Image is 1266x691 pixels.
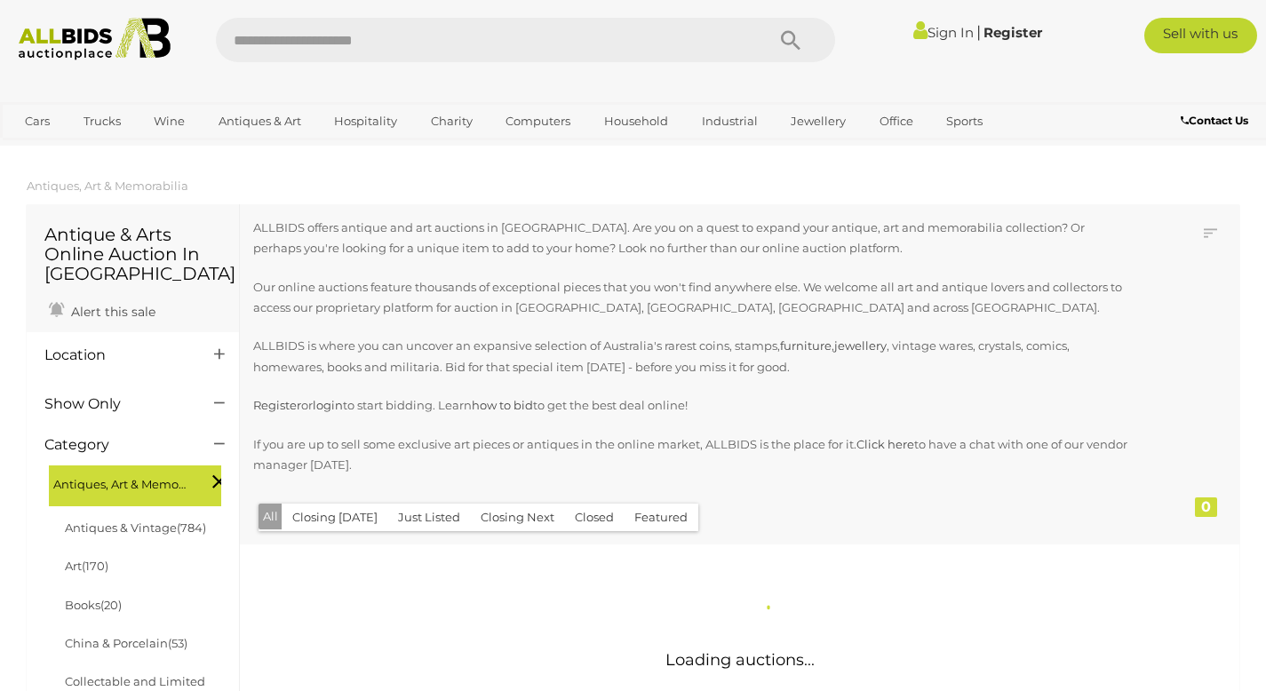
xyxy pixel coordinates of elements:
span: (20) [100,598,122,612]
a: Antiques & Vintage(784) [65,520,206,535]
span: (170) [82,559,108,573]
h4: Category [44,437,187,453]
button: Closing Next [470,504,565,531]
p: ALLBIDS offers antique and art auctions in [GEOGRAPHIC_DATA]. Are you on a quest to expand your a... [253,218,1132,259]
h4: Location [44,347,187,363]
div: 0 [1195,497,1217,517]
b: Contact Us [1181,114,1248,127]
p: or to start bidding. Learn to get the best deal online! [253,395,1132,416]
a: Hospitality [322,107,409,136]
a: Trucks [72,107,132,136]
a: Antiques & Art [207,107,313,136]
span: Alert this sale [67,304,155,320]
a: Register [983,24,1042,41]
img: Allbids.com.au [10,18,179,60]
p: ALLBIDS is where you can uncover an expansive selection of Australia's rarest coins, stamps, , , ... [253,336,1132,377]
span: Loading auctions... [665,650,815,670]
button: Search [746,18,835,62]
span: (784) [177,520,206,535]
button: Featured [624,504,698,531]
span: (53) [168,636,187,650]
button: Just Listed [387,504,471,531]
a: Cars [13,107,61,136]
a: Wine [142,107,196,136]
button: Closing [DATE] [282,504,388,531]
a: Sell with us [1144,18,1258,53]
a: China & Porcelain(53) [65,636,187,650]
a: Computers [494,107,582,136]
h1: Antique & Arts Online Auction In [GEOGRAPHIC_DATA] [44,225,221,283]
a: jewellery [834,338,887,353]
a: Click here [856,437,914,451]
a: Contact Us [1181,111,1253,131]
h4: Show Only [44,396,187,412]
button: Closed [564,504,625,531]
a: Jewellery [779,107,857,136]
a: Sports [935,107,994,136]
a: [GEOGRAPHIC_DATA] [13,136,163,165]
a: login [313,398,343,412]
a: furniture [780,338,832,353]
a: Alert this sale [44,297,160,323]
a: how to bid [472,398,533,412]
p: If you are up to sell some exclusive art pieces or antiques in the online market, ALLBIDS is the ... [253,434,1132,476]
button: All [259,504,283,529]
a: Household [593,107,680,136]
a: Charity [419,107,484,136]
a: Sign In [913,24,974,41]
a: Register [253,398,301,412]
p: Our online auctions feature thousands of exceptional pieces that you won't find anywhere else. We... [253,277,1132,319]
a: Antiques, Art & Memorabilia [27,179,188,193]
a: Art(170) [65,559,108,573]
span: Antiques, Art & Memorabilia [53,470,187,495]
a: Industrial [690,107,769,136]
a: Books(20) [65,598,122,612]
span: | [976,22,981,42]
a: Office [868,107,925,136]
